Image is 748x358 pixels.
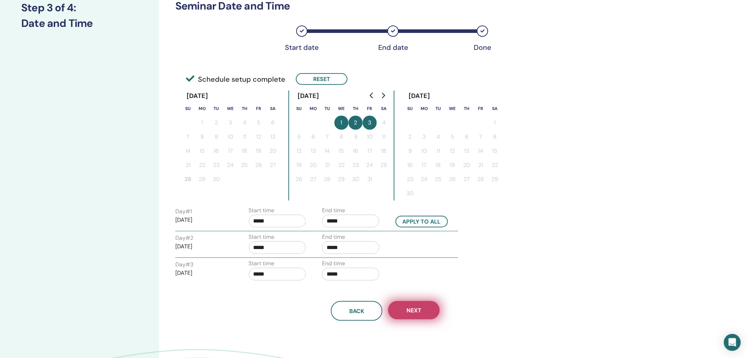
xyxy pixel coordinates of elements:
[445,158,460,172] button: 19
[306,158,320,172] button: 20
[403,158,417,172] button: 16
[195,102,209,116] th: Monday
[488,172,502,186] button: 29
[377,116,391,130] button: 4
[349,172,363,186] button: 30
[488,102,502,116] th: Saturday
[175,242,233,251] p: [DATE]
[320,130,334,144] button: 7
[266,116,280,130] button: 6
[175,234,193,242] label: Day # 2
[223,116,238,130] button: 3
[252,116,266,130] button: 5
[460,144,474,158] button: 13
[292,91,325,102] div: [DATE]
[223,102,238,116] th: Wednesday
[21,1,138,14] h3: Step 3 of 4 :
[377,144,391,158] button: 18
[238,144,252,158] button: 18
[474,158,488,172] button: 21
[349,116,363,130] button: 2
[377,130,391,144] button: 11
[266,102,280,116] th: Saturday
[431,172,445,186] button: 25
[488,144,502,158] button: 15
[363,116,377,130] button: 3
[292,158,306,172] button: 19
[363,158,377,172] button: 24
[363,130,377,144] button: 10
[488,116,502,130] button: 1
[334,102,349,116] th: Wednesday
[296,73,347,85] button: Reset
[181,144,195,158] button: 14
[403,172,417,186] button: 23
[465,43,500,52] div: Done
[306,172,320,186] button: 27
[320,158,334,172] button: 21
[181,91,214,102] div: [DATE]
[403,91,436,102] div: [DATE]
[175,207,192,216] label: Day # 1
[417,158,431,172] button: 17
[445,102,460,116] th: Wednesday
[252,130,266,144] button: 12
[334,158,349,172] button: 22
[266,158,280,172] button: 27
[266,130,280,144] button: 13
[445,130,460,144] button: 5
[306,130,320,144] button: 6
[488,130,502,144] button: 8
[292,172,306,186] button: 26
[252,144,266,158] button: 19
[238,116,252,130] button: 4
[209,130,223,144] button: 9
[403,130,417,144] button: 2
[181,158,195,172] button: 21
[223,130,238,144] button: 10
[396,216,448,227] button: Apply to all
[375,43,411,52] div: End date
[445,144,460,158] button: 12
[306,102,320,116] th: Monday
[349,158,363,172] button: 23
[292,130,306,144] button: 5
[445,172,460,186] button: 26
[377,102,391,116] th: Saturday
[322,206,345,215] label: End time
[460,172,474,186] button: 27
[175,269,233,277] p: [DATE]
[378,88,389,103] button: Go to next month
[474,130,488,144] button: 7
[460,158,474,172] button: 20
[431,130,445,144] button: 4
[266,144,280,158] button: 20
[195,116,209,130] button: 1
[724,334,741,351] div: Open Intercom Messenger
[363,144,377,158] button: 17
[334,172,349,186] button: 29
[322,259,345,268] label: End time
[349,130,363,144] button: 9
[403,186,417,201] button: 30
[403,144,417,158] button: 9
[363,172,377,186] button: 31
[306,144,320,158] button: 13
[186,74,285,85] span: Schedule setup complete
[238,102,252,116] th: Thursday
[209,102,223,116] th: Tuesday
[252,102,266,116] th: Friday
[249,206,275,215] label: Start time
[175,260,193,269] label: Day # 3
[349,144,363,158] button: 16
[320,172,334,186] button: 28
[331,301,382,321] button: Back
[334,130,349,144] button: 8
[238,130,252,144] button: 11
[417,130,431,144] button: 3
[474,144,488,158] button: 14
[322,233,345,241] label: End time
[21,17,138,30] h3: Date and Time
[181,102,195,116] th: Sunday
[209,158,223,172] button: 23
